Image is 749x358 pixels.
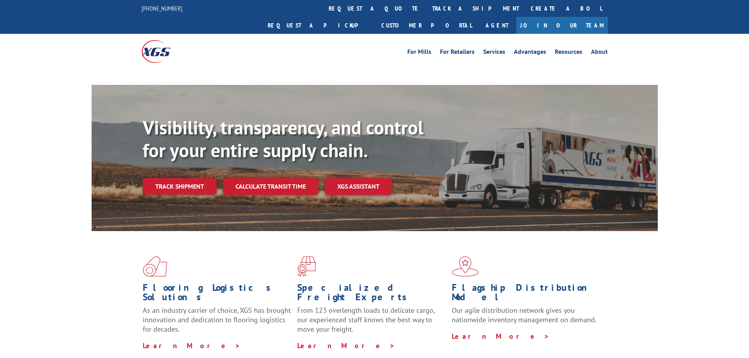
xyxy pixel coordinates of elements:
[143,115,423,162] b: Visibility, transparency, and control for your entire supply chain.
[143,256,167,277] img: xgs-icon-total-supply-chain-intelligence-red
[555,49,582,57] a: Resources
[297,341,395,350] a: Learn More >
[452,256,479,277] img: xgs-icon-flagship-distribution-model-red
[297,283,446,306] h1: Specialized Freight Experts
[452,306,596,324] span: Our agile distribution network gives you nationwide inventory management on demand.
[143,306,291,334] span: As an industry carrier of choice, XGS has brought innovation and dedication to flooring logistics...
[440,49,475,57] a: For Retailers
[591,49,608,57] a: About
[407,49,431,57] a: For Mills
[262,17,375,34] a: Request a pickup
[452,283,600,306] h1: Flagship Distribution Model
[142,4,182,12] a: [PHONE_NUMBER]
[297,256,316,277] img: xgs-icon-focused-on-flooring-red
[375,17,478,34] a: Customer Portal
[223,178,318,195] a: Calculate transit time
[452,332,550,341] a: Learn More >
[143,283,291,306] h1: Flooring Logistics Solutions
[514,49,546,57] a: Advantages
[143,178,217,195] a: Track shipment
[297,306,446,341] p: From 123 overlength loads to delicate cargo, our experienced staff knows the best way to move you...
[143,341,241,350] a: Learn More >
[478,17,516,34] a: Agent
[516,17,608,34] a: Join Our Team
[483,49,505,57] a: Services
[325,178,392,195] a: XGS ASSISTANT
